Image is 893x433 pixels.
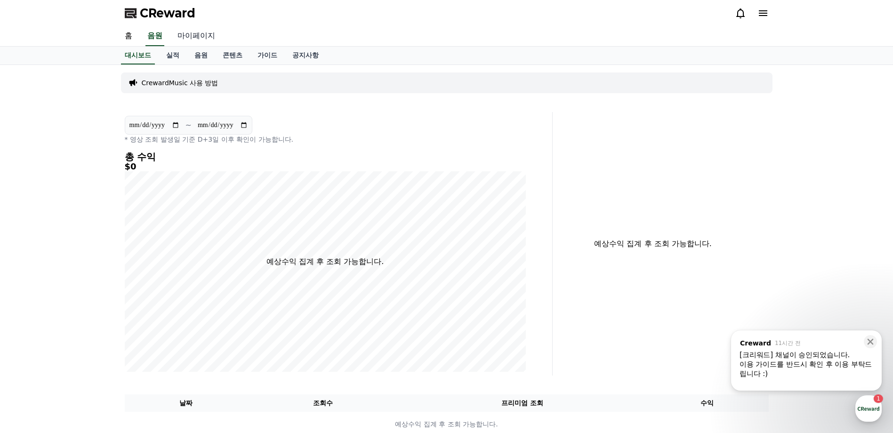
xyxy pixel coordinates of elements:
p: * 영상 조회 발생일 기준 D+3일 이후 확인이 가능합니다. [125,135,526,144]
p: 예상수익 집계 후 조회 가능합니다. [266,256,384,267]
h4: 총 수익 [125,152,526,162]
a: 홈 [117,26,140,46]
a: 마이페이지 [170,26,223,46]
a: 대시보드 [121,47,155,64]
span: 대화 [86,313,97,321]
p: 예상수익 집계 후 조회 가능합니다. [560,238,746,249]
p: 예상수익 집계 후 조회 가능합니다. [125,419,768,429]
a: 가이드 [250,47,285,64]
p: ~ [185,120,192,131]
span: 홈 [30,313,35,320]
a: CrewardMusic 사용 방법 [142,78,218,88]
span: CReward [140,6,195,21]
th: 수익 [646,394,769,412]
h5: $0 [125,162,526,171]
a: 실적 [159,47,187,64]
a: 콘텐츠 [215,47,250,64]
th: 프리미엄 조회 [399,394,646,412]
a: CReward [125,6,195,21]
a: 홈 [3,298,62,322]
th: 날짜 [125,394,248,412]
a: 설정 [121,298,181,322]
a: 음원 [145,26,164,46]
a: 음원 [187,47,215,64]
a: 공지사항 [285,47,326,64]
span: 1 [96,298,99,305]
th: 조회수 [247,394,398,412]
span: 설정 [145,313,157,320]
a: 1대화 [62,298,121,322]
